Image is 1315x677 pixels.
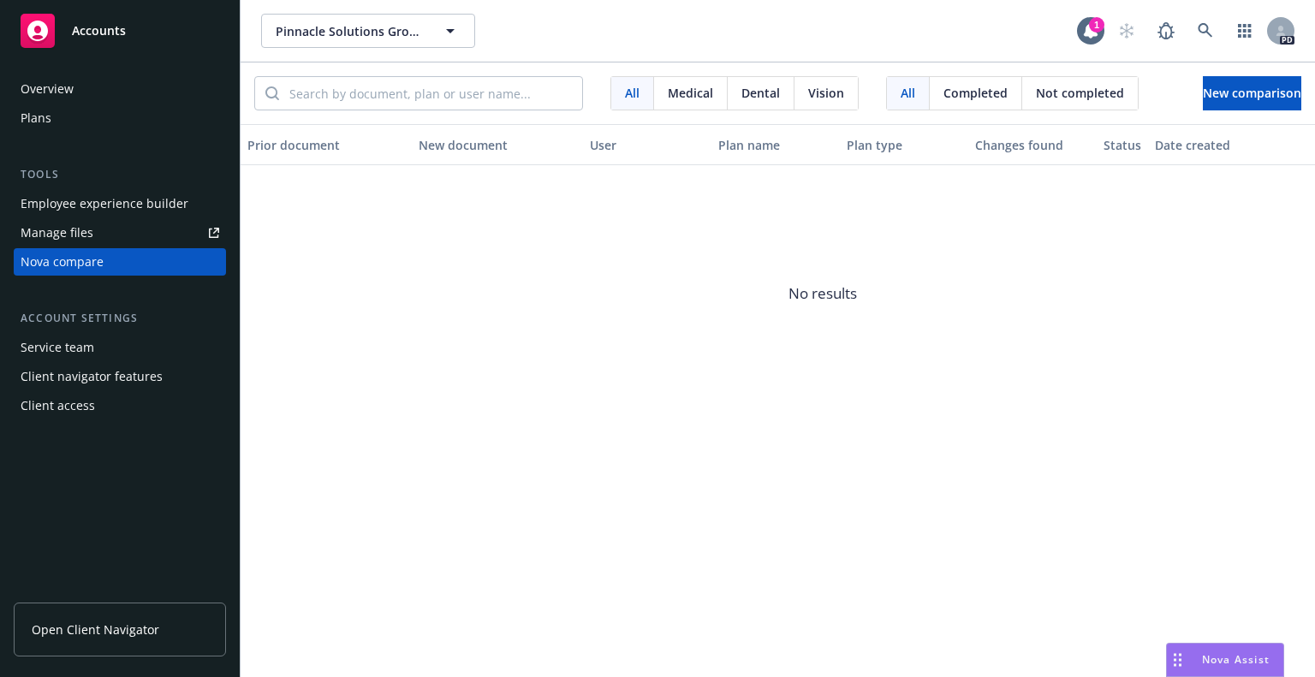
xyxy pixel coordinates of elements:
div: Service team [21,334,94,361]
button: Date created [1148,124,1276,165]
div: Client access [21,392,95,419]
button: New document [412,124,583,165]
div: Drag to move [1167,644,1188,676]
a: Overview [14,75,226,103]
button: Changes found [968,124,1097,165]
span: Nova Assist [1202,652,1270,667]
button: Plan name [711,124,840,165]
span: Pinnacle Solutions Group [276,22,424,40]
button: Status [1097,124,1148,165]
div: 1 [1089,17,1104,33]
span: Open Client Navigator [32,621,159,638]
input: Search by document, plan or user name... [279,77,582,110]
div: Client navigator features [21,363,163,390]
span: Completed [943,84,1008,102]
div: Nova compare [21,248,104,276]
span: Medical [668,84,713,102]
div: Prior document [247,136,405,154]
span: Not completed [1036,84,1124,102]
button: Pinnacle Solutions Group [261,14,475,48]
div: User [590,136,705,154]
a: Accounts [14,7,226,55]
div: New document [419,136,576,154]
div: Account settings [14,310,226,327]
div: Plan type [847,136,961,154]
a: Nova compare [14,248,226,276]
div: Plan name [718,136,833,154]
button: New comparison [1203,76,1301,110]
a: Start snowing [1110,14,1144,48]
div: Status [1104,136,1141,154]
span: Accounts [72,24,126,38]
div: Tools [14,166,226,183]
button: Prior document [241,124,412,165]
a: Manage files [14,219,226,246]
a: Service team [14,334,226,361]
span: Vision [808,84,844,102]
span: All [625,84,640,102]
div: Employee experience builder [21,190,188,217]
div: Plans [21,104,51,132]
span: All [901,84,915,102]
span: New comparison [1203,85,1301,101]
div: Overview [21,75,74,103]
svg: Search [265,86,279,100]
a: Client access [14,392,226,419]
button: Nova Assist [1166,643,1284,677]
a: Plans [14,104,226,132]
div: Changes found [975,136,1090,154]
div: Date created [1155,136,1270,154]
a: Switch app [1228,14,1262,48]
button: Plan type [840,124,968,165]
a: Client navigator features [14,363,226,390]
a: Report a Bug [1149,14,1183,48]
button: User [583,124,711,165]
div: Manage files [21,219,93,246]
span: Dental [741,84,780,102]
a: Employee experience builder [14,190,226,217]
a: Search [1188,14,1223,48]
